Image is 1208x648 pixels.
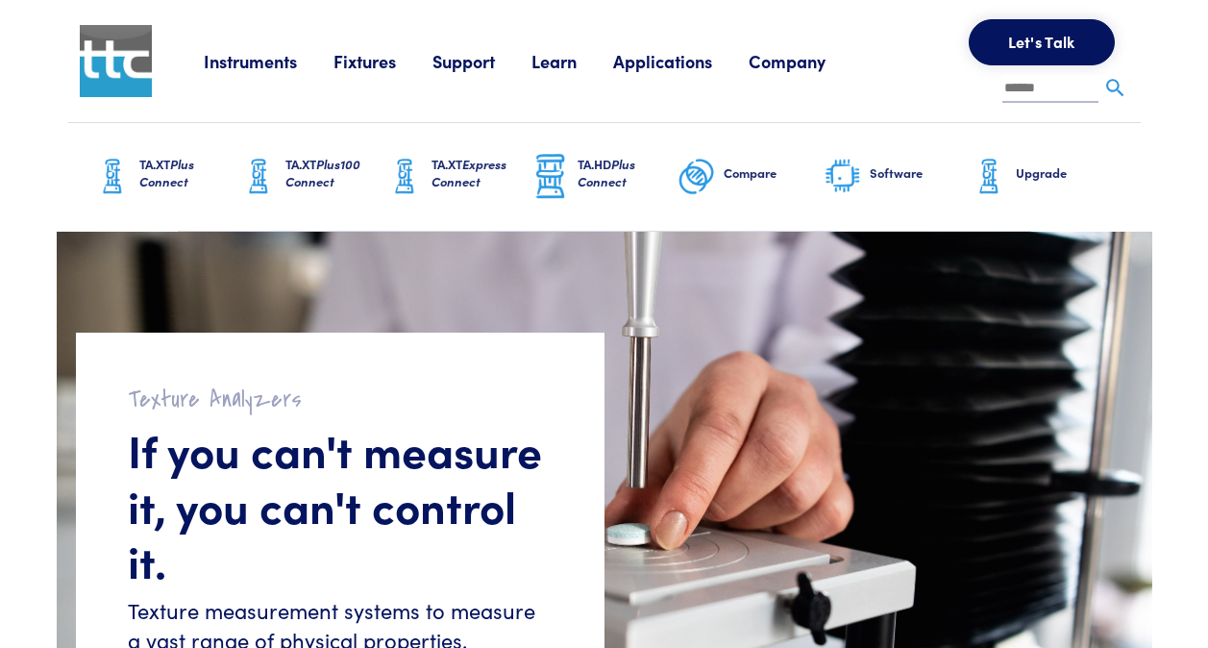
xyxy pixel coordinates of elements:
[285,156,385,190] h6: TA.XT
[204,49,333,73] a: Instruments
[285,155,360,190] span: Plus100 Connect
[578,155,635,190] span: Plus Connect
[239,123,385,231] a: TA.XTPlus100 Connect
[824,157,862,197] img: software-graphic.png
[578,156,678,190] h6: TA.HD
[431,156,531,190] h6: TA.XT
[333,49,432,73] a: Fixtures
[1016,164,1116,182] h6: Upgrade
[93,123,239,231] a: TA.XTPlus Connect
[870,164,970,182] h6: Software
[531,49,613,73] a: Learn
[128,385,553,414] h2: Texture Analyzers
[724,164,824,182] h6: Compare
[969,19,1115,65] button: Let's Talk
[93,153,132,201] img: ta-xt-graphic.png
[678,123,824,231] a: Compare
[613,49,749,73] a: Applications
[139,156,239,190] h6: TA.XT
[139,155,194,190] span: Plus Connect
[678,153,716,201] img: compare-graphic.png
[970,153,1008,201] img: ta-xt-graphic.png
[970,123,1116,231] a: Upgrade
[531,152,570,202] img: ta-hd-graphic.png
[385,123,531,231] a: TA.XTExpress Connect
[432,49,531,73] a: Support
[239,153,278,201] img: ta-xt-graphic.png
[749,49,862,73] a: Company
[531,123,678,231] a: TA.HDPlus Connect
[431,155,506,190] span: Express Connect
[385,153,424,201] img: ta-xt-graphic.png
[128,422,553,588] h1: If you can't measure it, you can't control it.
[80,25,152,97] img: ttc_logo_1x1_v1.0.png
[824,123,970,231] a: Software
